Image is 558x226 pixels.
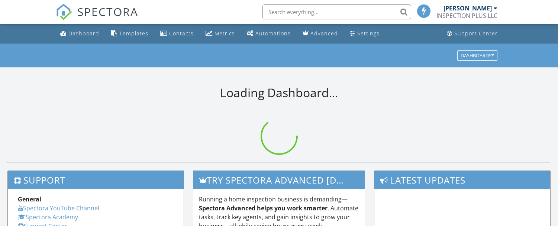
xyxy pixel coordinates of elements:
[199,204,328,212] strong: Spectora Advanced helps you work smarter
[169,30,194,37] div: Contacts
[347,27,383,41] a: Settings
[77,4,138,19] span: SPECTORA
[374,171,550,189] h3: Latest Updates
[18,195,41,203] strong: General
[244,27,294,41] a: Automations (Basic)
[18,213,78,221] a: Spectora Academy
[193,171,365,189] h3: Try spectora advanced [DATE]
[157,27,197,41] a: Contacts
[108,27,151,41] a: Templates
[461,53,494,58] div: Dashboards
[310,30,338,37] div: Advanced
[454,30,498,37] div: Support Center
[119,30,148,37] div: Templates
[8,171,184,189] h3: Support
[357,30,380,37] div: Settings
[215,30,235,37] div: Metrics
[18,204,99,212] a: Spectora YouTube Channel
[300,27,341,41] a: Advanced
[457,50,497,61] button: Dashboards
[444,4,492,12] div: [PERSON_NAME]
[262,4,411,19] input: Search everything...
[68,30,99,37] div: Dashboard
[444,27,501,41] a: Support Center
[56,10,138,26] a: SPECTORA
[56,4,72,20] img: The Best Home Inspection Software - Spectora
[203,27,238,41] a: Metrics
[255,30,291,37] div: Automations
[436,12,497,19] div: INSPECTION PLUS LLC
[57,27,102,41] a: Dashboard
